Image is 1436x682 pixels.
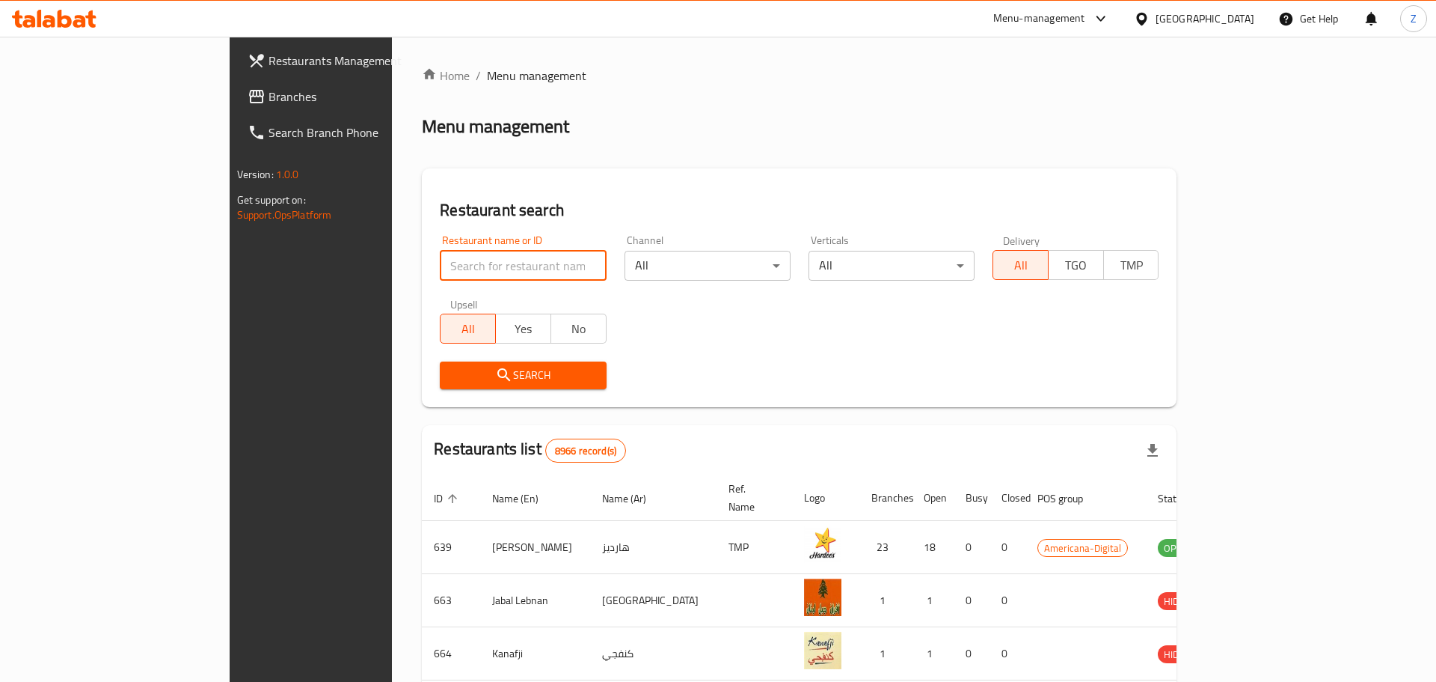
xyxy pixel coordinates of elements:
label: Upsell [450,299,478,309]
td: 0 [989,521,1025,574]
span: Name (Ar) [602,490,666,508]
td: 0 [989,627,1025,681]
a: Search Branch Phone [236,115,470,150]
span: 8966 record(s) [546,444,625,458]
td: 23 [859,521,912,574]
td: 1 [912,627,954,681]
span: Z [1411,10,1417,27]
span: Version: [237,165,274,184]
div: All [808,251,975,281]
div: HIDDEN [1158,645,1203,663]
td: Kanafji [480,627,590,681]
span: Search Branch Phone [269,124,458,141]
td: 0 [954,521,989,574]
span: Yes [502,318,545,340]
button: No [550,314,607,344]
span: OPEN [1158,540,1194,557]
button: Search [440,362,606,389]
span: Status [1158,490,1206,508]
span: Name (En) [492,490,558,508]
td: TMP [717,521,792,574]
span: Restaurants Management [269,52,458,70]
span: Ref. Name [728,480,774,516]
a: Support.OpsPlatform [237,205,332,225]
div: Total records count [545,439,626,463]
span: No [557,318,601,340]
td: 0 [989,574,1025,627]
th: Logo [792,475,859,521]
td: هارديز [590,521,717,574]
button: TGO [1048,250,1104,280]
th: Closed [989,475,1025,521]
span: Americana-Digital [1038,540,1127,557]
td: [GEOGRAPHIC_DATA] [590,574,717,627]
td: كنفجي [590,627,717,681]
a: Branches [236,79,470,115]
img: Hardee's [804,526,841,563]
span: Menu management [487,67,586,85]
span: All [447,318,490,340]
td: 1 [859,627,912,681]
span: Branches [269,88,458,106]
span: HIDDEN [1158,646,1203,663]
td: 18 [912,521,954,574]
span: ID [434,490,462,508]
td: [PERSON_NAME] [480,521,590,574]
th: Branches [859,475,912,521]
input: Search for restaurant name or ID.. [440,251,606,281]
td: 0 [954,574,989,627]
img: Kanafji [804,632,841,669]
td: Jabal Lebnan [480,574,590,627]
td: 1 [859,574,912,627]
span: POS group [1037,490,1102,508]
button: All [992,250,1049,280]
div: Export file [1135,433,1170,469]
td: 1 [912,574,954,627]
button: All [440,314,496,344]
div: HIDDEN [1158,592,1203,610]
span: 1.0.0 [276,165,299,184]
li: / [476,67,481,85]
span: Search [452,366,594,385]
h2: Menu management [422,115,569,138]
div: [GEOGRAPHIC_DATA] [1156,10,1254,27]
span: HIDDEN [1158,593,1203,610]
span: TGO [1055,255,1098,276]
div: All [625,251,791,281]
span: Get support on: [237,190,306,210]
div: Menu-management [993,10,1085,28]
td: 0 [954,627,989,681]
a: Restaurants Management [236,43,470,79]
span: All [999,255,1043,276]
span: TMP [1110,255,1153,276]
button: TMP [1103,250,1159,280]
img: Jabal Lebnan [804,579,841,616]
h2: Restaurants list [434,438,626,463]
th: Busy [954,475,989,521]
label: Delivery [1003,235,1040,246]
nav: breadcrumb [422,67,1176,85]
button: Yes [495,314,551,344]
th: Open [912,475,954,521]
h2: Restaurant search [440,199,1159,222]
